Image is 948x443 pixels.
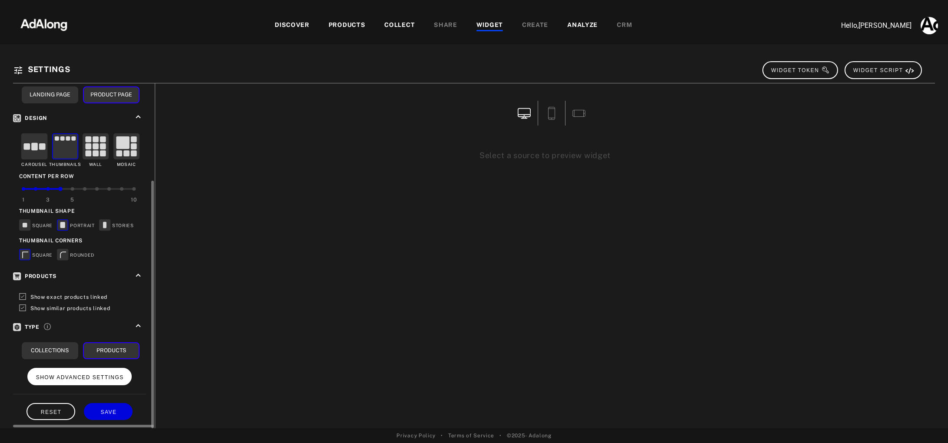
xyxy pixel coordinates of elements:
img: 63233d7d88ed69de3c212112c67096b6.png [6,11,82,37]
div: SQUARE [19,219,53,232]
span: Design [13,115,47,121]
a: Terms of Service [448,432,494,440]
span: SAVE [100,409,116,415]
div: CREATE [522,20,548,31]
span: • [499,432,502,440]
div: Thumbnails [49,162,81,168]
button: Product Page [83,86,140,103]
div: ROUNDED [57,249,94,262]
div: 5 [70,196,74,204]
div: 1 [22,196,25,204]
div: CRM [617,20,632,31]
button: Account settings [918,15,940,36]
i: keyboard_arrow_up [133,271,143,280]
button: WIDGET SCRIPT [845,61,922,79]
i: keyboard_arrow_up [133,112,143,122]
iframe: Chat Widget [905,401,948,443]
a: Privacy Policy [396,432,436,440]
div: ANALYZE [567,20,598,31]
span: Settings [28,65,70,74]
span: Products [13,273,57,279]
div: PORTRAIT [57,219,95,232]
button: Products [83,342,140,359]
div: STORIES [99,219,134,232]
span: Type [13,324,40,330]
div: Thumbnail Corners [19,237,142,245]
div: Thumbnail Shape [19,207,142,215]
div: 3 [46,196,50,204]
div: PRODUCTS [329,20,366,31]
div: Select a source to preview widget [339,149,752,161]
span: SHOW ADVANCED SETTINGS [36,374,124,380]
div: SQUARE [19,249,53,262]
div: Content per row [19,172,142,180]
i: keyboard_arrow_up [133,321,143,331]
p: Hello, [PERSON_NAME] [825,20,911,31]
div: SHARE [434,20,457,31]
div: Carousel [21,162,47,168]
span: WIDGET TOKEN [771,67,830,73]
button: RESET [27,403,75,420]
div: WIDGET [476,20,503,31]
button: SHOW ADVANCED SETTINGS [27,368,132,385]
span: © 2025 - Adalong [507,432,552,440]
span: Show similar products linked [30,305,110,311]
span: Choose if your widget will display content based on collections or products [44,322,51,330]
span: WIDGET SCRIPT [853,67,914,73]
button: Collections [22,342,78,359]
img: AAuE7mCcxfrEYqyvOQj0JEqcpTTBGQ1n7nJRUNytqTeM [921,17,938,34]
button: WIDGET TOKEN [762,61,838,79]
button: SAVE [84,403,133,420]
button: Landing Page [22,86,78,103]
div: Wall [89,162,102,168]
div: COLLECT [384,20,415,31]
span: • [441,432,443,440]
span: Show exact products linked [30,294,107,300]
div: 10 [131,196,136,204]
div: DISCOVER [275,20,309,31]
span: RESET [41,409,62,415]
div: Mosaic [117,162,136,168]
